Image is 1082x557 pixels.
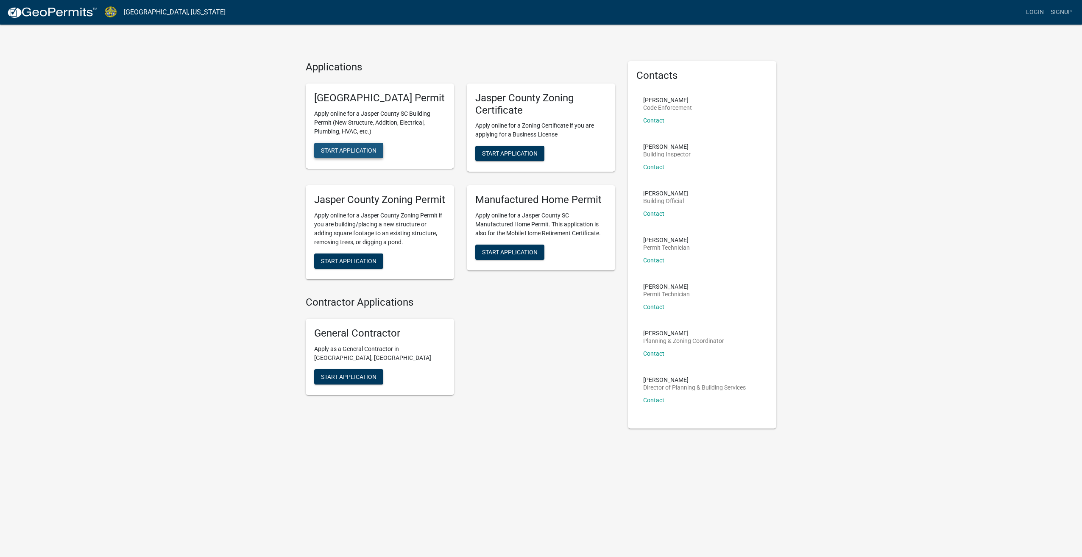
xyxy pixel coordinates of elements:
a: Contact [643,257,664,264]
p: Apply online for a Jasper County Zoning Permit if you are building/placing a new structure or add... [314,211,446,247]
p: [PERSON_NAME] [643,97,692,103]
h5: Manufactured Home Permit [475,194,607,206]
img: Jasper County, South Carolina [104,6,117,18]
button: Start Application [314,253,383,269]
p: Apply online for a Zoning Certificate if you are applying for a Business License [475,121,607,139]
p: [PERSON_NAME] [643,190,689,196]
a: Contact [643,210,664,217]
p: [PERSON_NAME] [643,144,691,150]
p: Planning & Zoning Coordinator [643,338,724,344]
p: [PERSON_NAME] [643,330,724,336]
a: Contact [643,117,664,124]
p: Permit Technician [643,245,690,251]
p: [PERSON_NAME] [643,237,690,243]
span: Start Application [482,150,538,157]
p: Director of Planning & Building Services [643,384,746,390]
h4: Applications [306,61,615,73]
span: Start Application [321,373,376,380]
wm-workflow-list-section: Contractor Applications [306,296,615,402]
p: [PERSON_NAME] [643,284,690,290]
h5: General Contractor [314,327,446,340]
a: Contact [643,304,664,310]
h4: Contractor Applications [306,296,615,309]
p: Apply online for a Jasper County SC Manufactured Home Permit. This application is also for the Mo... [475,211,607,238]
button: Start Application [475,146,544,161]
h5: Jasper County Zoning Certificate [475,92,607,117]
a: Contact [643,350,664,357]
a: Contact [643,397,664,404]
a: Login [1023,4,1047,20]
a: Contact [643,164,664,170]
a: [GEOGRAPHIC_DATA], [US_STATE] [124,5,226,19]
wm-workflow-list-section: Applications [306,61,615,286]
button: Start Application [314,143,383,158]
p: Code Enforcement [643,105,692,111]
p: Building Inspector [643,151,691,157]
p: Apply as a General Contractor in [GEOGRAPHIC_DATA], [GEOGRAPHIC_DATA] [314,345,446,362]
h5: [GEOGRAPHIC_DATA] Permit [314,92,446,104]
p: [PERSON_NAME] [643,377,746,383]
span: Start Application [482,249,538,256]
a: Signup [1047,4,1075,20]
p: Building Official [643,198,689,204]
span: Start Application [321,147,376,153]
h5: Contacts [636,70,768,82]
h5: Jasper County Zoning Permit [314,194,446,206]
button: Start Application [314,369,383,384]
span: Start Application [321,258,376,265]
button: Start Application [475,245,544,260]
p: Permit Technician [643,291,690,297]
p: Apply online for a Jasper County SC Building Permit (New Structure, Addition, Electrical, Plumbin... [314,109,446,136]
